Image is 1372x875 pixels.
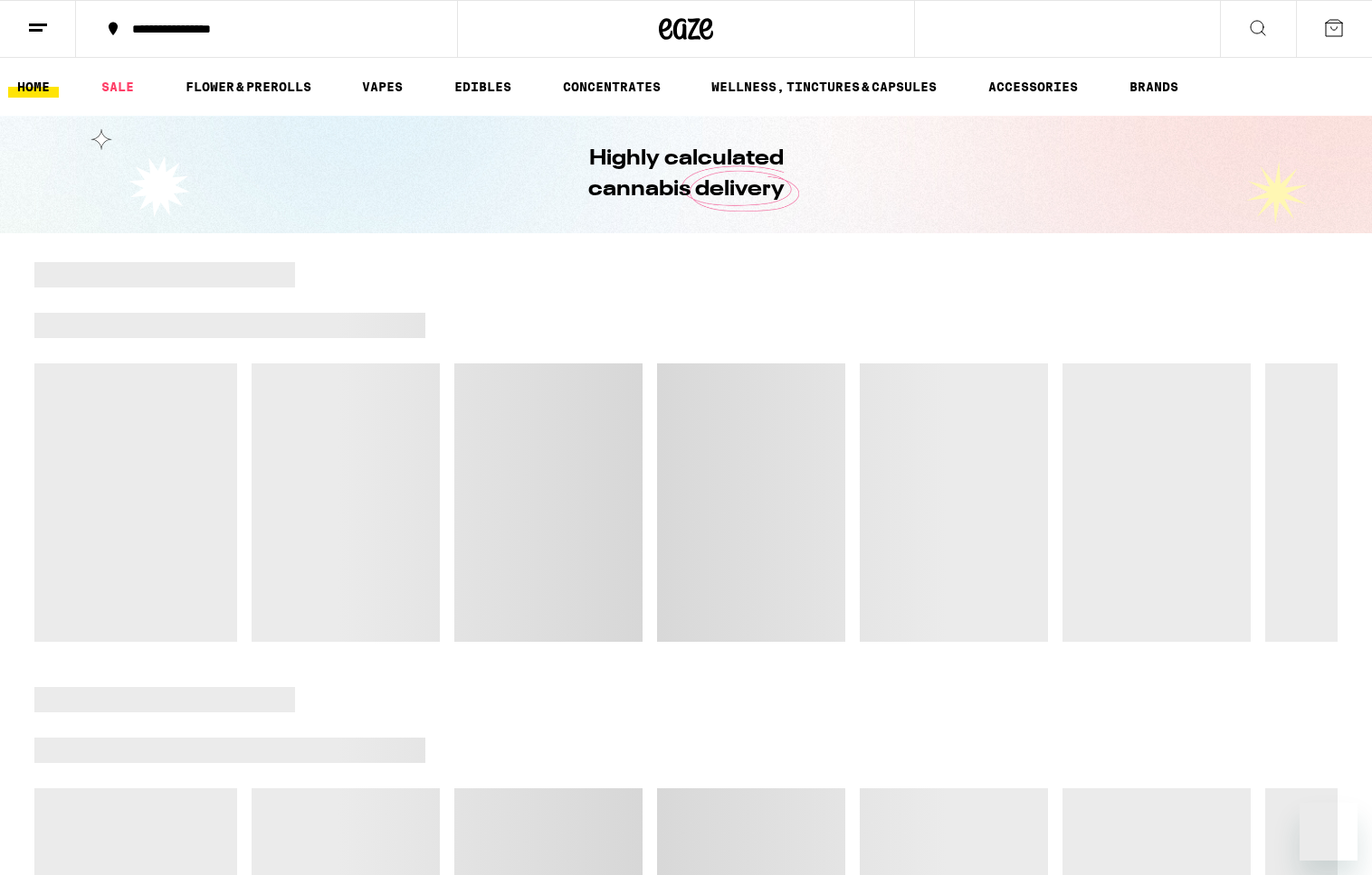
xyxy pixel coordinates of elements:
[554,76,670,98] a: CONCENTRATES
[702,76,946,98] a: WELLNESS, TINCTURES & CAPSULES
[8,76,59,98] a: HOME
[1120,76,1187,98] a: BRANDS
[353,76,412,98] a: VAPES
[537,144,835,205] h1: Highly calculated cannabis delivery
[176,76,320,98] a: FLOWER & PREROLLS
[979,76,1087,98] a: ACCESSORIES
[92,76,143,98] a: SALE
[1300,803,1358,861] iframe: Button to launch messaging window
[445,76,520,98] a: EDIBLES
